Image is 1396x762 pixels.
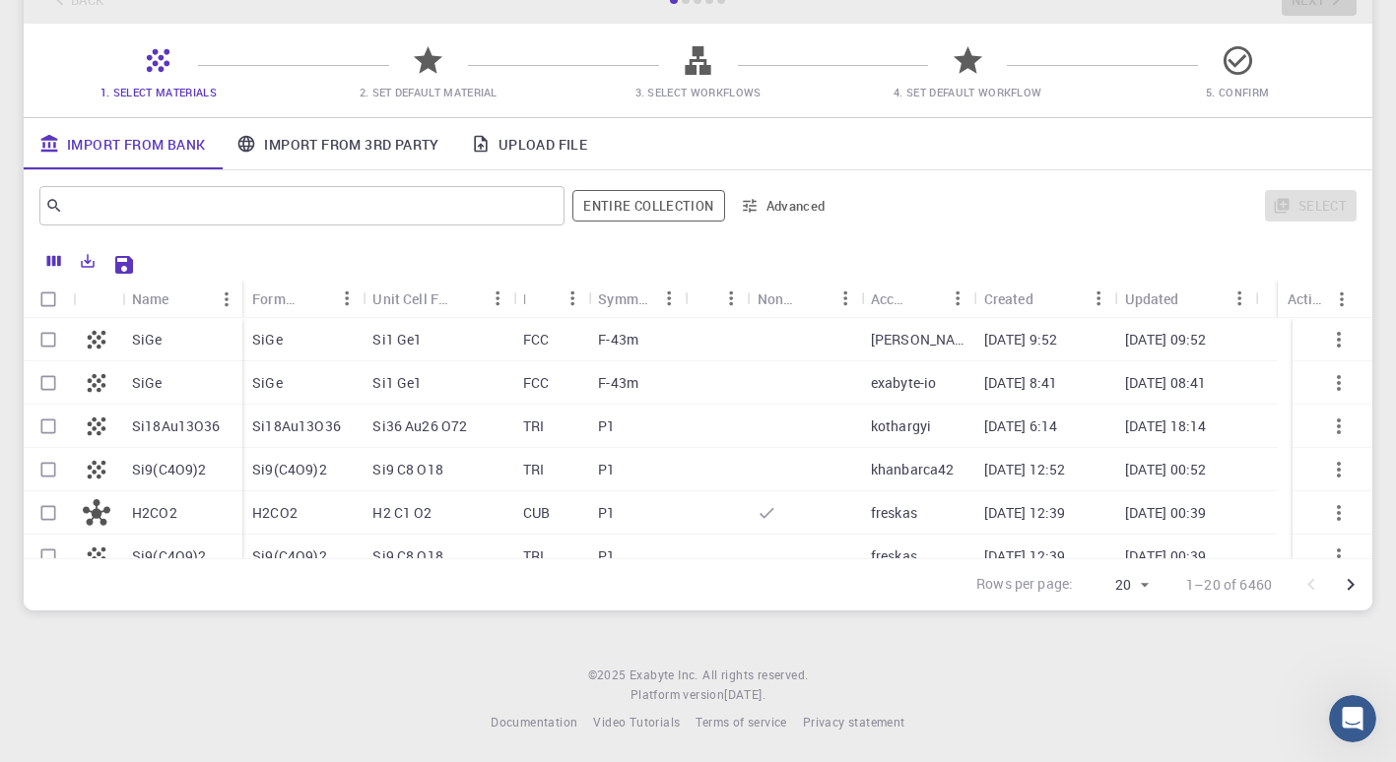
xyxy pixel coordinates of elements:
[984,460,1066,479] p: [DATE] 12:52
[588,666,630,685] span: © 2025
[696,713,786,732] a: Terms of service
[984,280,1033,318] div: Created
[1224,283,1255,314] button: Menu
[1125,460,1207,479] p: [DATE] 00:52
[871,330,964,349] p: [PERSON_NAME]
[871,546,917,566] p: freskas
[71,245,104,277] button: Export
[696,714,786,730] span: Terms of service
[1125,503,1207,523] p: [DATE] 00:39
[104,245,144,285] button: Save Explorer Settings
[871,503,917,523] p: freskas
[1125,416,1207,436] p: [DATE] 18:14
[1081,571,1155,600] div: 20
[252,330,283,349] p: SiGe
[630,666,698,685] a: Exabyte Inc.
[635,85,762,99] span: 3. Select Workflows
[360,85,498,99] span: 2. Set Default Material
[523,373,549,393] p: FCC
[716,283,748,314] button: Menu
[943,283,974,314] button: Menu
[372,280,450,318] div: Unit Cell Formula
[372,460,443,479] p: Si9 C8 O18
[686,280,748,318] div: Tags
[696,283,727,314] button: Sort
[372,373,422,393] p: Si1 Ge1
[1125,280,1179,318] div: Updated
[598,373,638,393] p: F-43m
[911,283,943,314] button: Sort
[252,373,283,393] p: SiGe
[1125,330,1207,349] p: [DATE] 09:52
[211,284,242,315] button: Menu
[984,373,1058,393] p: [DATE] 8:41
[252,280,299,318] div: Formula
[491,713,577,732] a: Documentation
[132,503,177,523] p: H2CO2
[861,280,974,318] div: Account
[557,283,588,314] button: Menu
[894,85,1041,99] span: 4. Set Default Workflow
[758,280,798,318] div: Non-periodic
[252,546,327,566] p: Si9(C4O9)2
[598,460,615,479] p: P1
[372,546,443,566] p: Si9 C8 O18
[169,284,201,315] button: Sort
[598,416,615,436] p: P1
[654,283,686,314] button: Menu
[871,373,937,393] p: exabyte-io
[871,460,955,479] p: khanbarca42
[513,280,588,318] div: Lattice
[798,283,830,314] button: Sort
[39,14,110,32] span: Support
[593,713,680,732] a: Video Tutorials
[976,574,1073,597] p: Rows per page:
[132,460,207,479] p: Si9(C4O9)2
[871,280,911,318] div: Account
[631,685,724,705] span: Platform version
[197,581,394,660] button: Messages
[748,280,861,318] div: Non-periodic
[598,280,653,318] div: Symmetry
[984,416,1058,436] p: [DATE] 6:14
[630,667,698,682] span: Exabyte Inc.
[252,503,298,523] p: H2CO2
[984,330,1058,349] p: [DATE] 9:52
[803,713,905,732] a: Privacy statement
[122,280,242,318] div: Name
[984,503,1066,523] p: [DATE] 12:39
[1326,284,1358,315] button: Menu
[1084,283,1115,314] button: Menu
[73,280,122,318] div: Icon
[372,416,467,436] p: Si36 Au26 O72
[830,283,861,314] button: Menu
[100,85,217,99] span: 1. Select Materials
[1206,85,1269,99] span: 5. Confirm
[45,352,350,372] span: Messages from the team will be shown here
[372,330,422,349] p: Si1 Ge1
[523,280,525,318] div: Lattice
[1329,695,1376,742] iframe: Intercom live chat
[588,280,685,318] div: Symmetry
[221,118,454,169] a: Import From 3rd Party
[974,280,1115,318] div: Created
[131,309,263,333] h2: No messages
[598,546,615,566] p: P1
[242,280,363,318] div: Formula
[593,714,680,730] span: Video Tutorials
[252,460,327,479] p: Si9(C4O9)2
[1033,283,1065,314] button: Sort
[523,503,550,523] p: CUB
[91,521,303,560] button: Send us a message
[132,280,169,318] div: Name
[1125,546,1207,566] p: [DATE] 00:39
[871,416,931,436] p: kothargyi
[525,283,557,314] button: Sort
[331,283,363,314] button: Menu
[372,503,432,523] p: H2 C1 O2
[803,714,905,730] span: Privacy statement
[1115,280,1256,318] div: Updated
[1288,280,1326,318] div: Actions
[257,630,333,644] span: Messages
[572,190,724,222] button: Entire collection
